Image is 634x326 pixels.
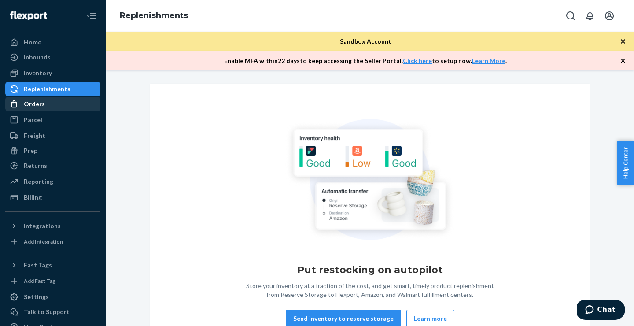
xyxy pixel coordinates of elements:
span: Sandbox Account [340,37,391,45]
div: Integrations [24,222,61,230]
a: Add Fast Tag [5,276,100,286]
div: Freight [24,131,45,140]
div: Parcel [24,115,42,124]
button: Fast Tags [5,258,100,272]
div: Orders [24,100,45,108]
div: Home [24,38,41,47]
a: Click here [403,57,432,64]
a: Parcel [5,113,100,127]
a: Inbounds [5,50,100,64]
div: Store your inventory at a fraction of the cost, and get smart, timely product replenishment from ... [242,282,498,299]
button: Talk to Support [5,305,100,319]
a: Inventory [5,66,100,80]
a: Reporting [5,174,100,189]
button: Integrations [5,219,100,233]
a: Learn More [472,57,505,64]
a: Home [5,35,100,49]
a: Billing [5,190,100,204]
div: Inbounds [24,53,51,62]
button: Open notifications [581,7,599,25]
a: Freight [5,129,100,143]
div: Returns [24,161,47,170]
a: Prep [5,144,100,158]
div: Fast Tags [24,261,52,270]
button: Help Center [617,141,634,185]
a: Replenishments [5,82,100,96]
div: Settings [24,293,49,301]
a: Settings [5,290,100,304]
div: Add Fast Tag [24,277,55,285]
img: Empty list [285,119,455,244]
div: Inventory [24,69,52,78]
iframe: Opens a widget where you can chat to one of our agents [577,300,625,322]
div: Billing [24,193,42,202]
a: Orders [5,97,100,111]
a: Returns [5,159,100,173]
button: Open account menu [601,7,618,25]
div: Reporting [24,177,53,186]
div: Talk to Support [24,307,70,316]
div: Replenishments [24,85,70,93]
p: Enable MFA within 22 days to keep accessing the Seller Portal. to setup now. . [224,56,507,65]
div: Prep [24,146,37,155]
a: Add Integration [5,237,100,247]
button: Open Search Box [562,7,579,25]
h1: Put restocking on autopilot [297,263,443,277]
img: Flexport logo [10,11,47,20]
ol: breadcrumbs [113,3,195,29]
a: Replenishments [120,11,188,20]
div: Add Integration [24,238,63,245]
button: Close Navigation [83,7,100,25]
